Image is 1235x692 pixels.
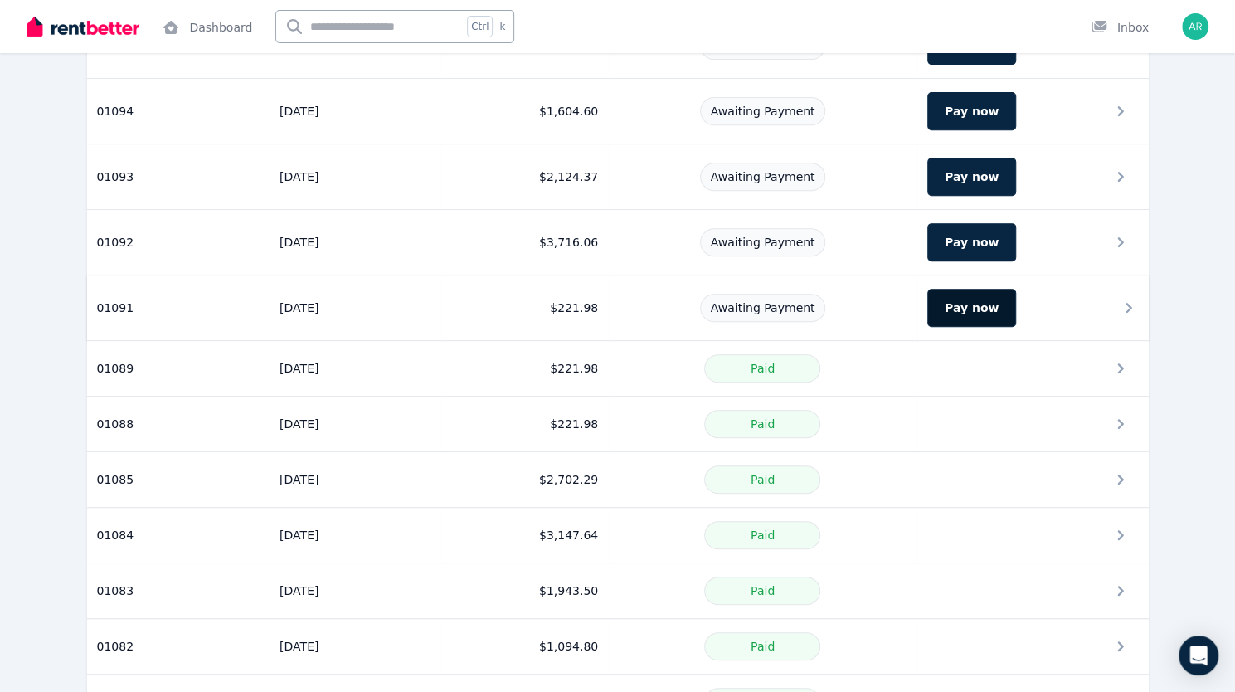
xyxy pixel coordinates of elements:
span: 01085 [97,471,134,488]
td: $221.98 [440,341,608,397]
td: $3,716.06 [440,210,608,275]
td: [DATE] [270,341,440,397]
span: 01091 [97,300,134,316]
td: [DATE] [270,275,440,341]
span: 01093 [97,168,134,185]
span: Awaiting Payment [711,236,815,249]
button: Pay now [927,223,1016,261]
img: RentBetter [27,14,139,39]
span: Paid [751,640,775,653]
span: 01082 [97,638,134,655]
div: Inbox [1091,19,1149,36]
td: $1,094.80 [440,619,608,675]
span: Paid [751,362,775,375]
td: [DATE] [270,508,440,563]
td: $3,147.64 [440,508,608,563]
span: Paid [751,417,775,431]
td: [DATE] [270,210,440,275]
td: [DATE] [270,563,440,619]
button: Pay now [927,92,1016,130]
td: [DATE] [270,452,440,508]
button: Pay now [927,158,1016,196]
td: $221.98 [440,275,608,341]
td: [DATE] [270,619,440,675]
td: $2,124.37 [440,144,608,210]
td: $221.98 [440,397,608,452]
span: Awaiting Payment [711,170,815,183]
span: 01084 [97,527,134,543]
span: k [499,20,505,33]
span: Paid [751,584,775,597]
span: 01083 [97,582,134,599]
img: Alison Reid [1182,13,1208,40]
td: $1,943.50 [440,563,608,619]
span: 01094 [97,103,134,119]
td: [DATE] [270,397,440,452]
div: Open Intercom Messenger [1179,636,1218,675]
span: Paid [751,529,775,542]
span: 01089 [97,360,134,377]
span: 01088 [97,416,134,432]
button: Pay now [927,289,1016,327]
td: [DATE] [270,79,440,144]
td: $2,702.29 [440,452,608,508]
span: Awaiting Payment [711,301,815,314]
td: [DATE] [270,144,440,210]
span: Awaiting Payment [711,105,815,118]
span: Ctrl [467,16,493,37]
span: Paid [751,473,775,486]
td: $1,604.60 [440,79,608,144]
span: 01092 [97,234,134,251]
